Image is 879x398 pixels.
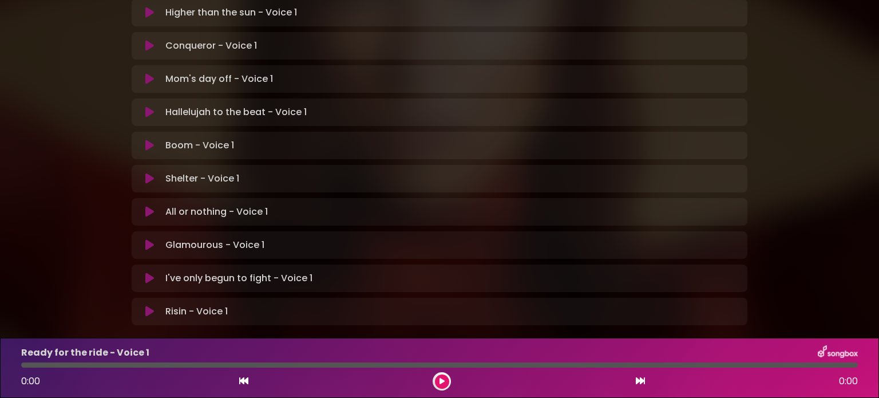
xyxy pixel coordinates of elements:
[165,172,239,186] p: Shelter - Voice 1
[165,139,234,152] p: Boom - Voice 1
[165,305,228,318] p: Risin - Voice 1
[165,105,307,119] p: Hallelujah to the beat - Voice 1
[21,346,149,360] p: Ready for the ride - Voice 1
[165,6,297,19] p: Higher than the sun - Voice 1
[165,39,257,53] p: Conqueror - Voice 1
[165,205,268,219] p: All or nothing - Voice 1
[165,238,264,252] p: Glamourous - Voice 1
[165,271,312,285] p: I've only begun to fight - Voice 1
[818,345,858,360] img: songbox-logo-white.png
[165,72,273,86] p: Mom's day off - Voice 1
